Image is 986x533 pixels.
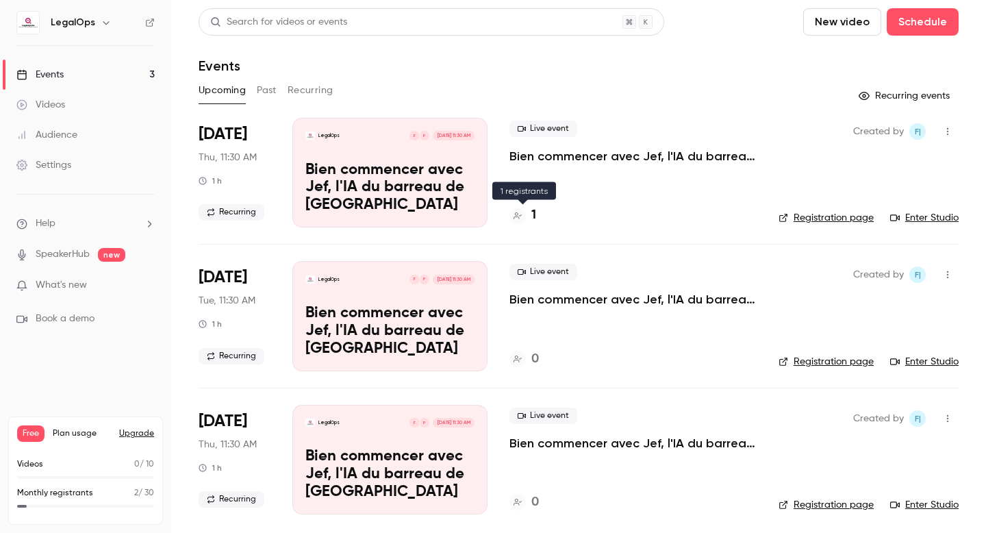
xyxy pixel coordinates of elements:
div: 1 h [199,319,222,330]
button: Recurring [288,79,333,101]
img: Bien commencer avec Jef, l'IA du barreau de Bruxelles [305,418,315,427]
span: Live event [509,408,577,424]
a: Registration page [779,211,874,225]
span: Recurring [199,204,264,221]
p: LegalOps [318,276,340,283]
button: Schedule [887,8,959,36]
div: Oct 30 Thu, 11:30 AM (Europe/Madrid) [199,405,270,515]
div: 1 h [199,462,222,473]
p: Videos [17,458,43,471]
div: Videos [16,98,65,112]
a: Bien commencer avec Jef, l'IA du barreau de [GEOGRAPHIC_DATA] [509,148,757,164]
button: Recurring events [852,85,959,107]
a: Bien commencer avec Jef, l'IA du barreau de [GEOGRAPHIC_DATA] [509,435,757,451]
span: Plan usage [53,428,111,439]
span: [DATE] [199,266,247,288]
span: What's new [36,278,87,293]
li: help-dropdown-opener [16,216,155,231]
a: 0 [509,493,539,512]
h4: 0 [531,350,539,369]
span: Live event [509,264,577,280]
div: P [419,130,430,141]
span: new [98,248,125,262]
span: Thu, 11:30 AM [199,438,257,451]
a: Enter Studio [890,355,959,369]
span: [DATE] [199,410,247,432]
button: Upgrade [119,428,154,439]
span: Frédéric | LegalOps [909,410,926,427]
p: Bien commencer avec Jef, l'IA du barreau de [GEOGRAPHIC_DATA] [305,448,475,501]
span: [DATE] 11:30 AM [433,275,474,284]
span: Thu, 11:30 AM [199,151,257,164]
h6: LegalOps [51,16,95,29]
p: LegalOps [318,419,340,426]
a: Bien commencer avec Jef, l'IA du barreau de BruxellesLegalOpsPF[DATE] 11:30 AMBien commencer avec... [292,118,488,227]
span: [DATE] 11:30 AM [433,418,474,427]
div: 1 h [199,175,222,186]
p: LegalOps [318,132,340,139]
div: Oct 21 Tue, 11:30 AM (Europe/Madrid) [199,261,270,371]
a: 0 [509,350,539,369]
span: 0 [134,460,140,469]
div: F [409,417,420,428]
span: F| [915,123,921,140]
a: Enter Studio [890,498,959,512]
span: Created by [853,410,904,427]
a: Bien commencer avec Jef, l'IA du barreau de BruxellesLegalOpsPF[DATE] 11:30 AMBien commencer avec... [292,261,488,371]
span: [DATE] [199,123,247,145]
a: 1 [509,206,536,225]
img: Bien commencer avec Jef, l'IA du barreau de Bruxelles [305,275,315,284]
a: Registration page [779,498,874,512]
img: LegalOps [17,12,39,34]
a: Bien commencer avec Jef, l'IA du barreau de [GEOGRAPHIC_DATA] [509,291,757,308]
div: Search for videos or events [210,15,347,29]
div: F [409,130,420,141]
p: Bien commencer avec Jef, l'IA du barreau de [GEOGRAPHIC_DATA] [305,305,475,358]
div: P [419,274,430,285]
div: P [419,417,430,428]
span: Frédéric | LegalOps [909,123,926,140]
h1: Events [199,58,240,74]
a: SpeakerHub [36,247,90,262]
a: Bien commencer avec Jef, l'IA du barreau de BruxellesLegalOpsPF[DATE] 11:30 AMBien commencer avec... [292,405,488,515]
span: Book a demo [36,312,94,326]
div: Oct 16 Thu, 11:30 AM (Europe/Madrid) [199,118,270,227]
span: Tue, 11:30 AM [199,294,255,308]
p: / 30 [134,487,154,499]
a: Registration page [779,355,874,369]
button: New video [803,8,881,36]
span: Recurring [199,348,264,364]
a: Enter Studio [890,211,959,225]
h4: 1 [531,206,536,225]
div: F [409,274,420,285]
div: Audience [16,128,77,142]
img: Bien commencer avec Jef, l'IA du barreau de Bruxelles [305,131,315,140]
p: Monthly registrants [17,487,93,499]
span: Frédéric | LegalOps [909,266,926,283]
button: Past [257,79,277,101]
span: F| [915,410,921,427]
button: Upcoming [199,79,246,101]
span: F| [915,266,921,283]
div: Events [16,68,64,82]
span: Live event [509,121,577,137]
div: Settings [16,158,71,172]
p: / 10 [134,458,154,471]
h4: 0 [531,493,539,512]
span: Free [17,425,45,442]
span: Help [36,216,55,231]
span: [DATE] 11:30 AM [433,131,474,140]
span: Created by [853,123,904,140]
span: Created by [853,266,904,283]
span: 2 [134,489,138,497]
span: Recurring [199,491,264,508]
p: Bien commencer avec Jef, l'IA du barreau de [GEOGRAPHIC_DATA] [305,162,475,214]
